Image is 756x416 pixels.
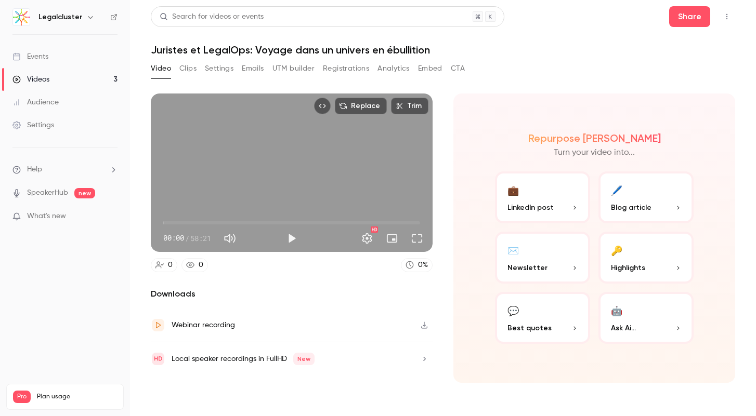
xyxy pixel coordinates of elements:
[495,171,590,223] button: 💼LinkedIn post
[451,60,465,77] button: CTA
[357,228,377,249] button: Settings
[401,258,433,272] a: 0%
[12,74,49,85] div: Videos
[151,60,171,77] button: Video
[611,262,645,273] span: Highlights
[219,228,240,249] button: Mute
[12,51,48,62] div: Events
[554,146,635,159] p: Turn your video into...
[314,98,331,114] button: Embed video
[151,288,433,300] h2: Downloads
[242,60,264,77] button: Emails
[598,292,694,344] button: 🤖Ask Ai...
[598,232,694,284] button: 🔑Highlights
[507,202,554,213] span: LinkedIn post
[27,164,42,175] span: Help
[179,60,197,77] button: Clips
[37,393,117,401] span: Plan usage
[160,11,264,22] div: Search for videos or events
[335,98,387,114] button: Replace
[38,12,82,22] h6: Legalcluster
[163,233,211,244] div: 00:00
[281,228,302,249] button: Play
[172,353,315,365] div: Local speaker recordings in FullHD
[611,182,622,198] div: 🖊️
[598,171,694,223] button: 🖊️Blog article
[12,164,118,175] li: help-dropdown-opener
[151,44,735,56] h1: Juristes et LegalOps: Voyage dans un univers en ébullition
[611,323,636,333] span: Ask Ai...
[185,233,189,244] span: /
[172,319,235,331] div: Webinar recording
[611,202,651,213] span: Blog article
[199,260,203,271] div: 0
[190,233,211,244] span: 58:21
[272,60,315,77] button: UTM builder
[377,60,410,77] button: Analytics
[507,182,519,198] div: 💼
[105,212,118,221] iframe: Noticeable Trigger
[669,6,710,27] button: Share
[163,233,184,244] span: 00:00
[205,60,233,77] button: Settings
[12,97,59,108] div: Audience
[507,302,519,318] div: 💬
[495,292,590,344] button: 💬Best quotes
[371,226,378,233] div: HD
[323,60,369,77] button: Registrations
[382,228,402,249] button: Turn on miniplayer
[181,258,208,272] a: 0
[168,260,173,271] div: 0
[528,132,661,144] h2: Repurpose [PERSON_NAME]
[293,353,315,365] span: New
[151,258,177,272] a: 0
[418,260,428,271] div: 0 %
[507,323,552,333] span: Best quotes
[12,120,54,130] div: Settings
[13,391,31,403] span: Pro
[507,242,519,258] div: ✉️
[507,262,548,273] span: Newsletter
[27,187,68,198] a: SpeakerHub
[719,8,735,25] button: Top Bar Actions
[407,228,427,249] button: Full screen
[495,232,590,284] button: ✉️Newsletter
[27,211,66,222] span: What's new
[74,188,95,198] span: new
[418,60,442,77] button: Embed
[611,302,622,318] div: 🤖
[391,98,428,114] button: Trim
[13,9,30,25] img: Legalcluster
[611,242,622,258] div: 🔑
